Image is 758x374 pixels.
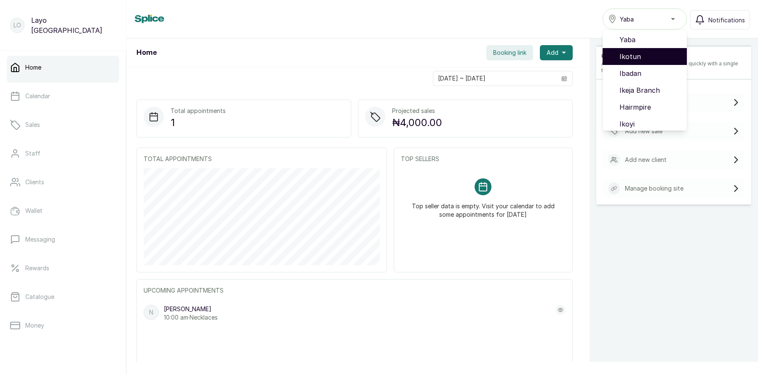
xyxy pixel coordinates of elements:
button: Booking link [486,45,533,60]
p: Manage booking site [625,184,683,193]
p: Home [25,63,41,72]
span: Yaba [620,15,634,24]
a: Reports [7,342,119,366]
p: Projected sales [392,107,442,115]
p: Add new sale [625,127,662,135]
p: Staff [25,149,40,158]
p: Money [25,321,44,330]
p: 10:00 am · Necklaces [164,313,218,322]
p: Layo [GEOGRAPHIC_DATA] [31,15,116,35]
p: Catalogue [25,293,54,301]
a: Wallet [7,199,119,223]
p: TOTAL APPOINTMENTS [144,155,380,163]
p: [PERSON_NAME] [164,305,218,313]
p: UPCOMING APPOINTMENTS [144,286,566,295]
p: Calendar [25,92,50,100]
span: Ibadan [619,68,680,78]
p: Wallet [25,207,43,215]
svg: calendar [561,75,567,81]
input: Select date [433,71,556,86]
ul: Yaba [603,30,687,131]
p: TOP SELLERS [401,155,566,163]
p: Clients [25,178,44,186]
span: Ikeja Branch [619,85,680,95]
a: Money [7,314,119,337]
p: 1 [171,115,226,130]
p: Sales [25,121,40,129]
p: Top seller data is empty. Visit your calendar to add some appointments for [DATE] [411,195,555,219]
span: Yaba [619,35,680,45]
p: N [149,308,153,317]
a: Messaging [7,228,119,251]
a: Clients [7,170,119,194]
a: Staff [7,142,119,165]
p: Rewards [25,264,49,272]
p: Messaging [25,235,55,244]
p: Add appointments, sales, or clients quickly with a single tap. [601,60,746,74]
span: Ikoyi [619,119,680,129]
span: Ikotun [619,51,680,62]
a: Home [7,56,119,79]
a: Rewards [7,256,119,280]
p: LO [13,21,21,30]
span: Hairmpire [619,102,680,112]
button: Notifications [690,10,750,30]
a: Calendar [7,84,119,108]
h1: Home [136,48,157,58]
a: Catalogue [7,285,119,309]
button: Yaba [603,8,687,30]
p: Add new client [625,156,667,164]
span: Add [547,48,558,57]
span: Booking link [493,48,526,57]
p: ₦4,000.00 [392,115,442,130]
p: Total appointments [171,107,226,115]
span: Notifications [708,16,745,24]
button: Add [540,45,573,60]
a: Sales [7,113,119,137]
p: Quick Actions [601,52,746,60]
